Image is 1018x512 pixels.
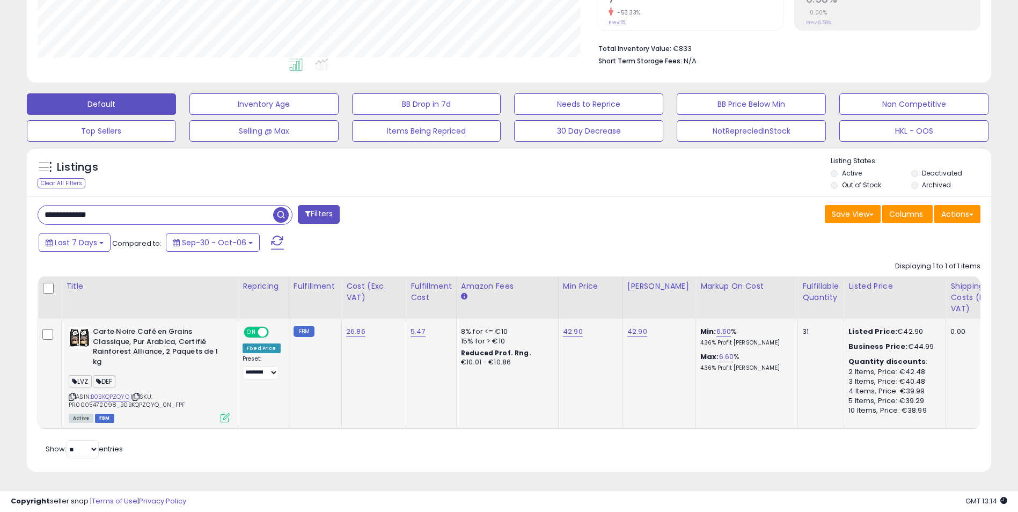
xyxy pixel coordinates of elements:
div: €42.90 [848,327,938,337]
label: Active [842,169,862,178]
div: Amazon Fees [461,281,554,292]
a: 5.47 [411,326,426,337]
div: 10 Items, Price: €38.99 [848,406,938,415]
li: €833 [598,41,972,54]
div: Preset: [243,355,281,379]
h5: Listings [57,160,98,175]
button: Items Being Repriced [352,120,501,142]
small: Prev: 6.58% [806,19,831,26]
strong: Copyright [11,496,50,506]
a: B0BKQPZQYQ [91,392,129,401]
div: : [848,357,938,367]
button: Columns [882,205,933,223]
button: BB Price Below Min [677,93,826,115]
div: Fulfillment Cost [411,281,452,303]
a: 26.86 [346,326,365,337]
div: 0.00 [950,327,1002,337]
button: Filters [298,205,340,224]
b: Short Term Storage Fees: [598,56,682,65]
a: 6.60 [719,352,734,362]
button: Needs to Reprice [514,93,663,115]
button: Top Sellers [27,120,176,142]
th: The percentage added to the cost of goods (COGS) that forms the calculator for Min & Max prices. [696,276,798,319]
img: 51jT24Wt3kL._SL40_.jpg [69,327,90,348]
button: BB Drop in 7d [352,93,501,115]
a: Privacy Policy [139,496,186,506]
b: Reduced Prof. Rng. [461,348,531,357]
div: 2 Items, Price: €42.48 [848,367,938,377]
div: Title [66,281,233,292]
a: 6.60 [716,326,731,337]
p: 4.36% Profit [PERSON_NAME] [700,364,789,372]
p: Listing States: [831,156,991,166]
span: LVZ [69,375,92,387]
small: 0.00% [806,9,827,17]
span: Last 7 Days [55,237,97,248]
span: Show: entries [46,444,123,454]
div: Listed Price [848,281,941,292]
div: Repricing [243,281,284,292]
span: All listings currently available for purchase on Amazon [69,414,93,423]
div: 4 Items, Price: €39.99 [848,386,938,396]
span: ON [245,328,258,337]
p: 4.36% Profit [PERSON_NAME] [700,339,789,347]
a: 42.90 [627,326,647,337]
a: Terms of Use [92,496,137,506]
b: Max: [700,352,719,362]
label: Out of Stock [842,180,881,189]
b: Carte Noire Café en Grains Classique, Pur Arabica, Certifié Rainforest Alliance, 2 Paquets de 1 kg [93,327,223,369]
div: 8% for <= €10 [461,327,550,337]
button: Actions [934,205,980,223]
div: Clear All Filters [38,178,85,188]
div: Fulfillment [294,281,337,292]
div: 3 Items, Price: €40.48 [848,377,938,386]
div: €44.99 [848,342,938,352]
a: 42.90 [563,326,583,337]
div: Markup on Cost [700,281,793,292]
span: OFF [267,328,284,337]
div: €10.01 - €10.86 [461,358,550,367]
div: seller snap | | [11,496,186,507]
button: Inventory Age [189,93,339,115]
span: N/A [684,56,697,66]
div: % [700,352,789,372]
b: Quantity discounts [848,356,926,367]
button: Non Competitive [839,93,988,115]
small: Amazon Fees. [461,292,467,302]
div: [PERSON_NAME] [627,281,691,292]
div: Fixed Price [243,343,281,353]
div: Min Price [563,281,618,292]
div: 5 Items, Price: €39.29 [848,396,938,406]
button: Sep-30 - Oct-06 [166,233,260,252]
button: NotRepreciedInStock [677,120,826,142]
b: Total Inventory Value: [598,44,671,53]
div: ASIN: [69,327,230,421]
button: Default [27,93,176,115]
label: Deactivated [922,169,962,178]
button: 30 Day Decrease [514,120,663,142]
span: Columns [889,209,923,220]
button: Last 7 Days [39,233,111,252]
div: % [700,327,789,347]
div: Displaying 1 to 1 of 1 items [895,261,980,272]
button: Save View [825,205,881,223]
div: Shipping Costs (Exc. VAT) [950,281,1006,314]
div: Fulfillable Quantity [802,281,839,303]
span: DEF [93,375,116,387]
span: 2025-10-14 13:14 GMT [965,496,1007,506]
div: 15% for > €10 [461,337,550,346]
b: Min: [700,326,716,337]
b: Listed Price: [848,326,897,337]
small: -53.33% [613,9,641,17]
small: Prev: 15 [609,19,625,26]
button: HKL - OOS [839,120,988,142]
span: Compared to: [112,238,162,248]
span: Sep-30 - Oct-06 [182,237,246,248]
span: FBM [95,414,114,423]
small: FBM [294,326,314,337]
button: Selling @ Max [189,120,339,142]
span: | SKU: PR0005472098_B0BKQPZQYQ_0N_FPF [69,392,185,408]
b: Business Price: [848,341,907,352]
div: Cost (Exc. VAT) [346,281,401,303]
div: 31 [802,327,836,337]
